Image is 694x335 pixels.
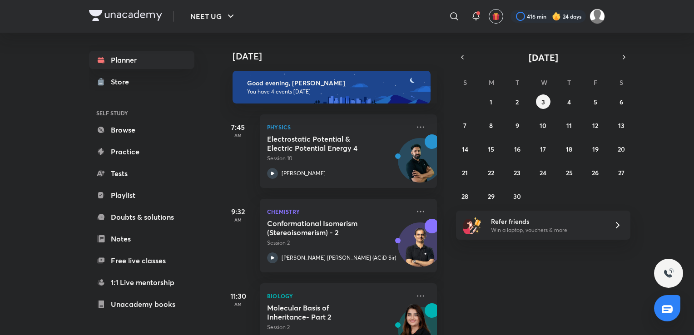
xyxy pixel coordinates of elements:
h5: 11:30 [220,291,256,301]
abbr: September 1, 2025 [490,98,492,106]
abbr: Monday [489,78,494,87]
button: avatar [489,9,503,24]
p: [PERSON_NAME] [PERSON_NAME] (ACiD Sir) [282,254,396,262]
button: September 28, 2025 [458,189,472,203]
abbr: September 17, 2025 [540,145,546,153]
button: September 23, 2025 [510,165,525,180]
abbr: September 11, 2025 [566,121,572,130]
abbr: Sunday [463,78,467,87]
abbr: September 2, 2025 [516,98,519,106]
p: Physics [267,122,410,133]
p: Session 10 [267,154,410,163]
p: Session 2 [267,323,410,331]
p: Chemistry [267,206,410,217]
abbr: September 7, 2025 [463,121,466,130]
button: September 30, 2025 [510,189,525,203]
img: referral [463,216,481,234]
img: Avatar [398,227,442,271]
abbr: September 8, 2025 [489,121,493,130]
button: September 7, 2025 [458,118,472,133]
p: Win a laptop, vouchers & more [491,226,603,234]
img: Harshal chhatri [590,9,605,24]
h5: Molecular Basis of Inheritance- Part 2 [267,303,380,321]
a: Playlist [89,186,194,204]
abbr: Saturday [620,78,623,87]
abbr: September 22, 2025 [488,168,494,177]
abbr: September 26, 2025 [592,168,599,177]
a: Store [89,73,194,91]
abbr: Thursday [567,78,571,87]
div: Store [111,76,134,87]
button: September 26, 2025 [588,165,603,180]
a: Planner [89,51,194,69]
button: September 25, 2025 [562,165,576,180]
a: Doubts & solutions [89,208,194,226]
img: avatar [492,12,500,20]
a: Practice [89,143,194,161]
a: Notes [89,230,194,248]
button: September 16, 2025 [510,142,525,156]
abbr: Friday [594,78,597,87]
button: September 10, 2025 [536,118,550,133]
a: Browse [89,121,194,139]
abbr: September 9, 2025 [516,121,519,130]
abbr: September 24, 2025 [540,168,546,177]
h4: [DATE] [233,51,446,62]
img: evening [233,71,431,103]
abbr: September 12, 2025 [592,121,598,130]
button: September 8, 2025 [484,118,498,133]
p: AM [220,301,256,307]
button: NEET UG [185,7,242,25]
abbr: September 29, 2025 [488,192,495,201]
button: September 19, 2025 [588,142,603,156]
img: Avatar [398,143,442,187]
h5: 9:32 [220,206,256,217]
h5: Electrostatic Potential & Electric Potential Energy 4 [267,134,380,153]
a: Unacademy books [89,295,194,313]
abbr: September 14, 2025 [462,145,468,153]
a: Company Logo [89,10,162,23]
abbr: September 16, 2025 [514,145,520,153]
abbr: September 5, 2025 [594,98,597,106]
button: September 6, 2025 [614,94,629,109]
abbr: September 25, 2025 [566,168,573,177]
abbr: September 4, 2025 [567,98,571,106]
h6: SELF STUDY [89,105,194,121]
button: September 3, 2025 [536,94,550,109]
p: [PERSON_NAME] [282,169,326,177]
a: 1:1 Live mentorship [89,273,194,291]
button: September 27, 2025 [614,165,629,180]
a: Tests [89,164,194,182]
button: September 17, 2025 [536,142,550,156]
abbr: September 19, 2025 [592,145,599,153]
button: September 4, 2025 [562,94,576,109]
button: September 1, 2025 [484,94,498,109]
img: ttu [663,268,674,279]
p: Biology [267,291,410,301]
button: September 11, 2025 [562,118,576,133]
abbr: September 3, 2025 [541,98,545,106]
button: September 15, 2025 [484,142,498,156]
button: September 22, 2025 [484,165,498,180]
button: September 9, 2025 [510,118,525,133]
span: [DATE] [529,51,558,64]
abbr: September 13, 2025 [618,121,625,130]
abbr: September 6, 2025 [620,98,623,106]
img: Company Logo [89,10,162,21]
button: September 18, 2025 [562,142,576,156]
abbr: September 20, 2025 [618,145,625,153]
h5: 7:45 [220,122,256,133]
p: You have 4 events [DATE] [247,88,422,95]
abbr: Tuesday [516,78,519,87]
button: September 14, 2025 [458,142,472,156]
h6: Refer friends [491,217,603,226]
abbr: September 28, 2025 [461,192,468,201]
button: September 21, 2025 [458,165,472,180]
p: AM [220,133,256,138]
abbr: September 30, 2025 [513,192,521,201]
p: AM [220,217,256,222]
p: Session 2 [267,239,410,247]
h6: Good evening, [PERSON_NAME] [247,79,422,87]
abbr: September 10, 2025 [540,121,546,130]
button: September 2, 2025 [510,94,525,109]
